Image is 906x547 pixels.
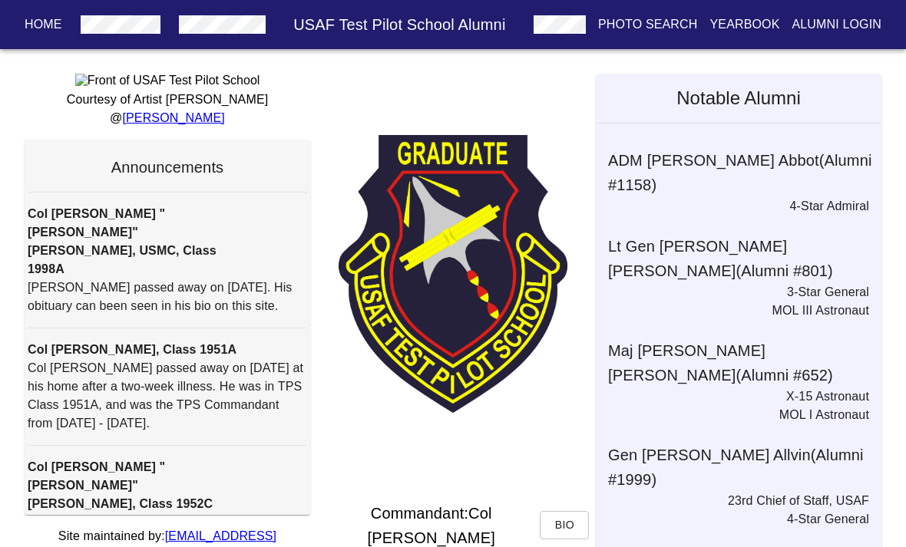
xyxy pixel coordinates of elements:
[28,207,217,275] strong: Col [PERSON_NAME] "[PERSON_NAME]" [PERSON_NAME], USMC, Class 1998A
[786,11,888,38] button: Alumni Login
[709,15,779,34] p: Yearbook
[272,12,527,37] h6: USAF Test Pilot School Alumni
[28,343,236,356] strong: Col [PERSON_NAME], Class 1951A
[703,11,785,38] button: Yearbook
[25,15,62,34] p: Home
[596,492,869,510] p: 23rd Chief of Staff, USAF
[122,111,225,124] a: [PERSON_NAME]
[596,197,869,216] p: 4-Star Admiral
[28,460,213,510] strong: Col [PERSON_NAME] "[PERSON_NAME]" [PERSON_NAME], Class 1952C
[608,234,881,283] h6: Lt Gen [PERSON_NAME] [PERSON_NAME] (Alumni # 801 )
[596,510,869,529] p: 4-Star General
[28,278,307,315] p: [PERSON_NAME] passed away on [DATE]. His obituary can been seen in his bio on this site.
[596,302,869,320] p: MOL III Astronaut
[608,148,881,197] h6: ADM [PERSON_NAME] Abbot (Alumni # 1158 )
[596,283,869,302] p: 3-Star General
[792,15,882,34] p: Alumni Login
[28,359,307,433] p: Col [PERSON_NAME] passed away on [DATE] at his home after a two-week illness. He was in TPS Class...
[540,511,589,539] button: Bio
[25,91,310,127] p: Courtesy of Artist [PERSON_NAME] @
[596,406,869,424] p: MOL I Astronaut
[608,443,881,492] h6: Gen [PERSON_NAME] Allvin (Alumni # 1999 )
[552,516,577,535] span: Bio
[596,74,881,123] h5: Notable Alumni
[596,387,869,406] p: X-15 Astronaut
[75,74,260,87] img: Front of USAF Test Pilot School
[339,135,567,413] img: TPS Patch
[18,11,68,38] button: Home
[608,338,881,387] h6: Maj [PERSON_NAME] [PERSON_NAME] (Alumni # 652 )
[598,15,698,34] p: Photo Search
[592,11,704,38] button: Photo Search
[28,155,307,180] h6: Announcements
